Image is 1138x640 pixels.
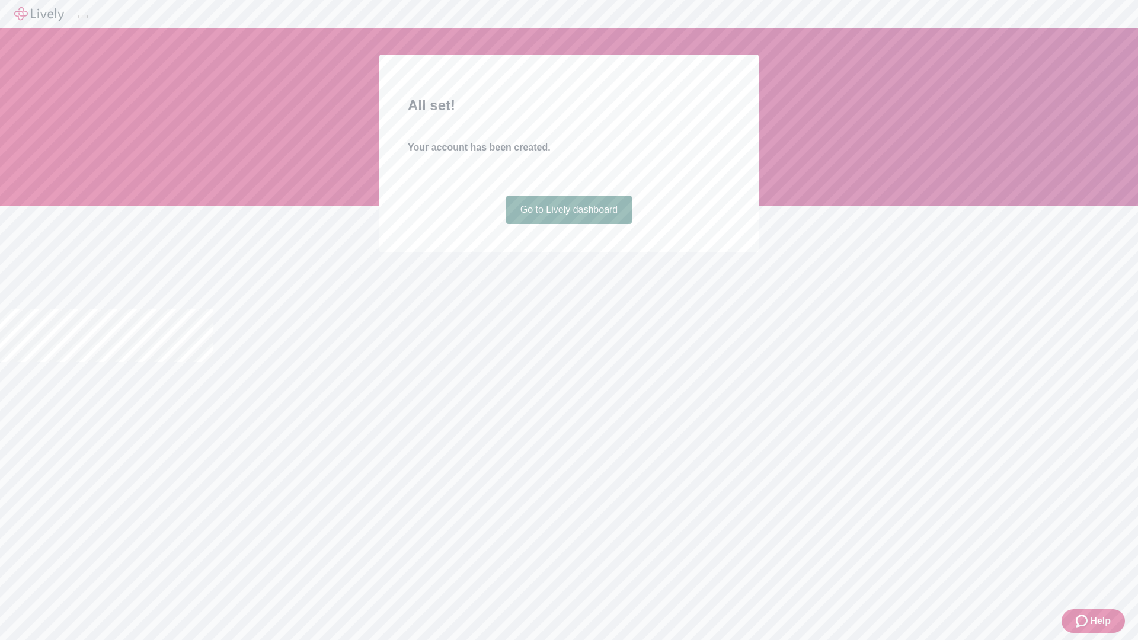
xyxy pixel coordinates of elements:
[408,95,730,116] h2: All set!
[506,196,632,224] a: Go to Lively dashboard
[78,15,88,18] button: Log out
[1076,614,1090,628] svg: Zendesk support icon
[14,7,64,21] img: Lively
[1062,609,1125,633] button: Zendesk support iconHelp
[408,140,730,155] h4: Your account has been created.
[1090,614,1111,628] span: Help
